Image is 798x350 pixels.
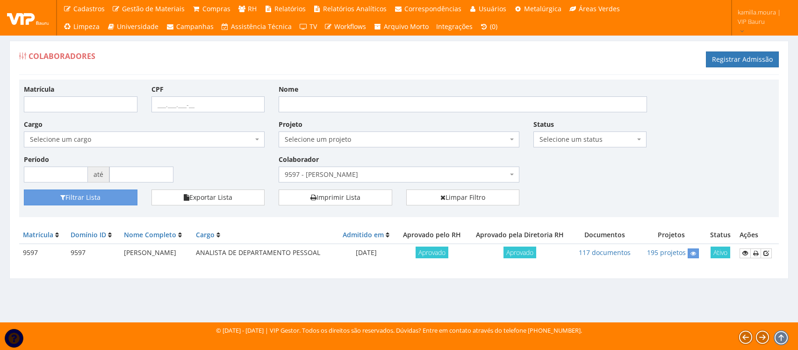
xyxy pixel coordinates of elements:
[279,167,519,182] span: 9597 - KAMILLA YORRANA DA SILVA MOURA
[533,131,647,147] span: Selecione um status
[24,190,137,205] button: Filtrar Lista
[736,226,779,244] th: Ações
[738,7,786,26] span: kamilla.moura | VIP Bauru
[24,120,43,129] label: Cargo
[73,4,105,13] span: Cadastros
[436,22,473,31] span: Integrações
[370,18,432,36] a: Arquivo Morto
[67,244,120,262] td: 9597
[647,248,686,257] a: 195 projetos
[334,22,366,31] span: Workflows
[216,326,582,335] div: © [DATE] - [DATE] | VIP Gestor. Todos os direitos são reservados. Dúvidas? Entre em contato atrav...
[24,85,54,94] label: Matrícula
[7,11,49,25] img: logo
[572,226,637,244] th: Documentos
[490,22,497,31] span: (0)
[122,4,185,13] span: Gestão de Materiais
[384,22,429,31] span: Arquivo Morto
[479,4,506,13] span: Usuários
[248,4,257,13] span: RH
[120,244,192,262] td: [PERSON_NAME]
[117,22,158,31] span: Universidade
[432,18,476,36] a: Integrações
[711,247,730,258] span: Ativo
[396,226,468,244] th: Aprovado pelo RH
[151,190,265,205] button: Exportar Lista
[467,226,572,244] th: Aprovado pela Diretoria RH
[476,18,502,36] a: (0)
[162,18,217,36] a: Campanhas
[71,230,106,239] a: Domínio ID
[24,131,265,147] span: Selecione um cargo
[217,18,296,36] a: Assistência Técnica
[88,167,109,182] span: até
[23,230,53,239] a: Matrícula
[29,51,95,61] span: Colaboradores
[539,135,635,144] span: Selecione um status
[637,226,705,244] th: Projetos
[279,131,519,147] span: Selecione um projeto
[285,135,508,144] span: Selecione um projeto
[151,96,265,112] input: ___.___.___-__
[503,247,536,258] span: Aprovado
[406,190,520,205] a: Limpar Filtro
[343,230,384,239] a: Admitido em
[533,120,554,129] label: Status
[285,170,508,179] span: 9597 - KAMILLA YORRANA DA SILVA MOURA
[279,190,392,205] a: Imprimir Lista
[323,4,387,13] span: Relatórios Analíticos
[706,51,779,67] a: Registrar Admissão
[103,18,163,36] a: Universidade
[404,4,461,13] span: Correspondências
[196,230,215,239] a: Cargo
[337,244,396,262] td: [DATE]
[73,22,100,31] span: Limpeza
[579,248,631,257] a: 117 documentos
[124,230,176,239] a: Nome Completo
[30,135,253,144] span: Selecione um cargo
[274,4,306,13] span: Relatórios
[579,4,620,13] span: Áreas Verdes
[151,85,164,94] label: CPF
[192,244,337,262] td: ANALISTA DE DEPARTAMENTO PESSOAL
[321,18,370,36] a: Workflows
[295,18,321,36] a: TV
[705,226,736,244] th: Status
[231,22,292,31] span: Assistência Técnica
[59,18,103,36] a: Limpeza
[309,22,317,31] span: TV
[279,120,302,129] label: Projeto
[176,22,214,31] span: Campanhas
[279,85,298,94] label: Nome
[524,4,561,13] span: Metalúrgica
[202,4,230,13] span: Compras
[19,244,67,262] td: 9597
[279,155,319,164] label: Colaborador
[416,247,448,258] span: Aprovado
[24,155,49,164] label: Período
